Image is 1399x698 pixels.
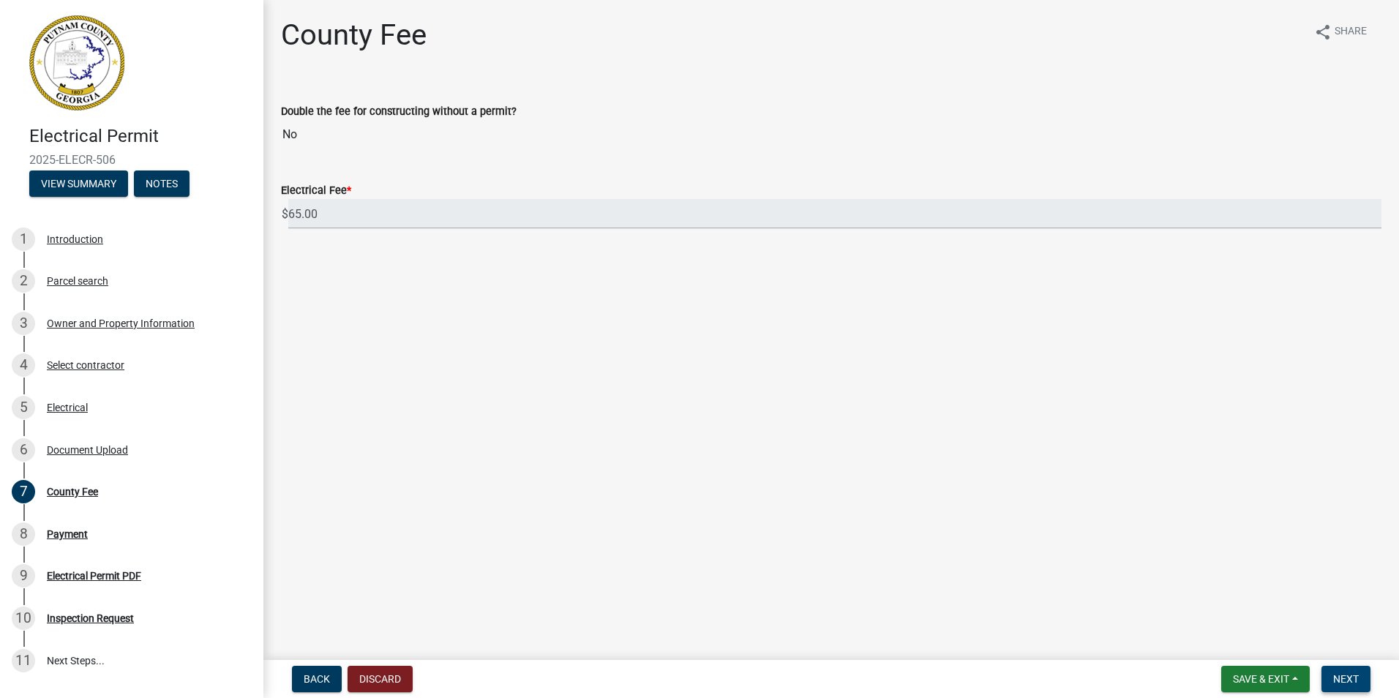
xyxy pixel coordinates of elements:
div: 1 [12,228,35,251]
div: 5 [12,396,35,419]
div: Introduction [47,234,103,244]
button: Discard [348,666,413,692]
button: View Summary [29,170,128,197]
i: share [1314,23,1332,41]
div: 2 [12,269,35,293]
div: 11 [12,649,35,672]
div: 4 [12,353,35,377]
label: Double the fee for constructing without a permit? [281,107,517,117]
div: Select contractor [47,360,124,370]
div: Electrical [47,402,88,413]
button: Next [1321,666,1370,692]
span: Save & Exit [1233,673,1289,685]
button: Back [292,666,342,692]
button: Save & Exit [1221,666,1310,692]
h1: County Fee [281,18,427,53]
wm-modal-confirm: Notes [134,179,190,190]
div: Inspection Request [47,613,134,623]
img: Putnam County, Georgia [29,15,124,110]
div: Owner and Property Information [47,318,195,329]
div: 3 [12,312,35,335]
span: Back [304,673,330,685]
label: Electrical Fee [281,186,351,196]
h4: Electrical Permit [29,126,252,147]
button: shareShare [1302,18,1379,46]
div: 10 [12,607,35,630]
div: Parcel search [47,276,108,286]
button: Notes [134,170,190,197]
div: 6 [12,438,35,462]
div: Document Upload [47,445,128,455]
div: County Fee [47,487,98,497]
div: Payment [47,529,88,539]
div: 7 [12,480,35,503]
span: Next [1333,673,1359,685]
wm-modal-confirm: Summary [29,179,128,190]
div: 9 [12,564,35,588]
div: Electrical Permit PDF [47,571,141,581]
span: $ [281,199,289,229]
div: 8 [12,522,35,546]
span: Share [1335,23,1367,41]
span: 2025-ELECR-506 [29,153,234,167]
